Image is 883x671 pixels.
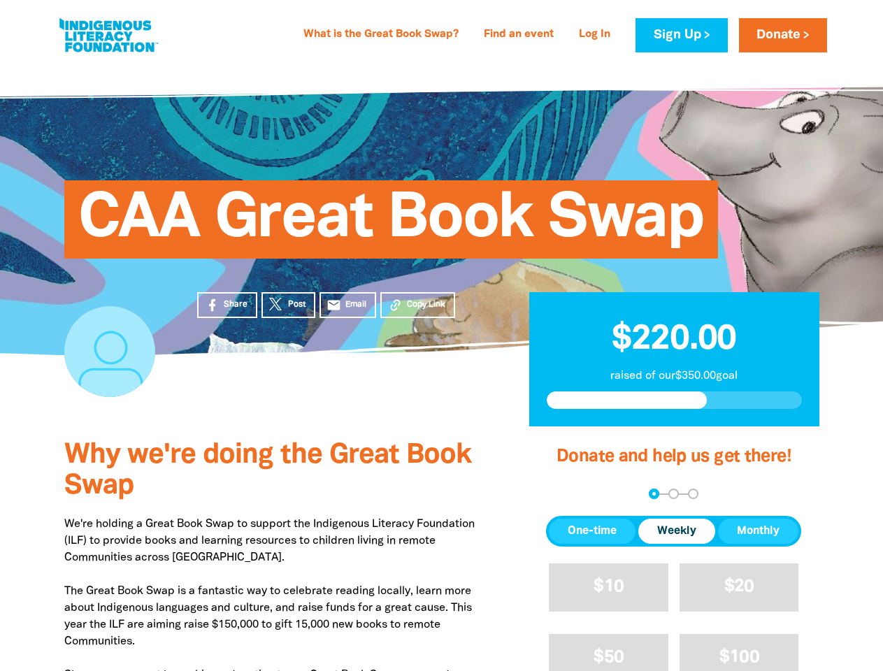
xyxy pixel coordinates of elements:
[568,523,617,540] span: One-time
[407,298,445,311] span: Copy Link
[549,519,636,544] button: One-time
[546,516,801,547] div: Donation frequency
[197,292,257,318] a: Share
[688,489,698,499] button: Navigate to step 3 of 3 to enter your payment details
[719,649,759,665] span: $100
[320,292,377,318] a: emailEmail
[739,18,827,52] a: Donate
[549,563,668,612] button: $10
[718,519,798,544] button: Monthly
[78,191,704,259] span: CAA Great Book Swap
[557,449,791,465] span: Donate and help us get there!
[680,563,799,612] button: $20
[657,523,696,540] span: Weekly
[295,24,467,46] a: What is the Great Book Swap?
[288,298,306,311] span: Post
[475,24,562,46] a: Find an event
[261,292,315,318] a: Post
[638,519,715,544] button: Weekly
[326,298,341,312] i: email
[224,298,247,311] span: Share
[649,489,659,499] button: Navigate to step 1 of 3 to enter your donation amount
[380,292,455,318] button: Copy Link
[594,579,624,595] span: $10
[612,324,736,356] span: $220.00
[668,489,679,499] button: Navigate to step 2 of 3 to enter your details
[724,579,754,595] span: $20
[547,368,802,384] p: raised of our $350.00 goal
[345,298,366,311] span: Email
[737,523,780,540] span: Monthly
[570,24,619,46] a: Log In
[594,649,624,665] span: $50
[64,442,471,499] span: Why we're doing the Great Book Swap
[636,18,727,52] a: Sign Up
